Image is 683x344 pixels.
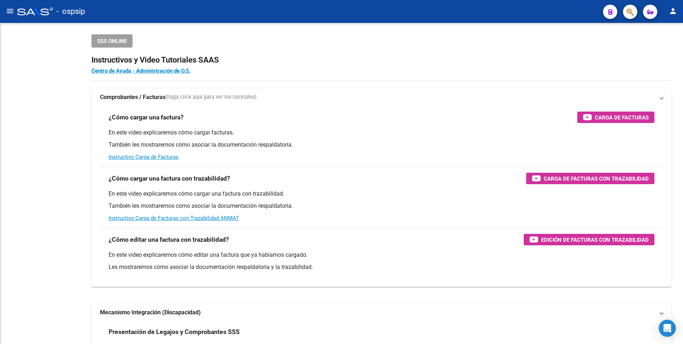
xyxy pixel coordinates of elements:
[109,215,239,221] a: Instructivo Carga de Facturas con Trazabilidad ANMAT
[100,93,165,101] strong: Comprobantes / Facturas
[595,113,649,122] span: Carga de Facturas
[91,89,672,106] mat-expansion-panel-header: Comprobantes / Facturas(haga click aquí para ver los tutoriales)
[109,327,240,337] h3: Presentación de Legajos y Comprobantes SSS
[109,235,229,245] h3: ¿Cómo editar una factura con trazabilidad?
[109,202,654,210] p: También les mostraremos cómo asociar la documentación respaldatoria.
[165,93,256,101] span: (haga click aquí para ver los tutoriales)
[577,112,654,123] button: Carga de Facturas
[109,112,184,122] h3: ¿Cómo cargar una factura?
[669,7,677,15] mat-icon: person
[91,53,672,67] h2: Instructivos y Video Tutoriales SAAS
[109,263,654,271] p: Les mostraremos cómo asociar la documentación respaldatoria y la trazabilidad.
[109,173,230,183] h3: ¿Cómo cargar una factura con trazabilidad?
[91,304,672,321] mat-expansion-panel-header: Mecanismo Integración (Discapacidad)
[109,141,654,149] p: También les mostraremos cómo asociar la documentación respaldatoria.
[109,251,654,259] p: En este video explicaremos cómo editar una factura que ya habíamos cargado.
[544,174,649,183] span: Carga de Facturas con Trazabilidad
[91,106,672,287] div: Comprobantes / Facturas(haga click aquí para ver los tutoriales)
[541,235,649,244] span: Edición de Facturas con Trazabilidad
[91,34,133,48] button: SSS ONLINE
[91,68,190,74] a: Centro de Ayuda - Administración de O.S.
[526,173,654,184] button: Carga de Facturas con Trazabilidad
[109,154,179,160] a: Instructivo Carga de Facturas
[97,38,127,44] span: SSS ONLINE
[659,320,676,337] div: Open Intercom Messenger
[100,309,201,316] strong: Mecanismo Integración (Discapacidad)
[6,7,14,15] mat-icon: menu
[109,190,654,198] p: En este video explicaremos cómo cargar una factura con trazabilidad.
[109,129,654,137] p: En este video explicaremos cómo cargar facturas.
[524,234,654,245] button: Edición de Facturas con Trazabilidad
[56,4,85,19] span: - ospsip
